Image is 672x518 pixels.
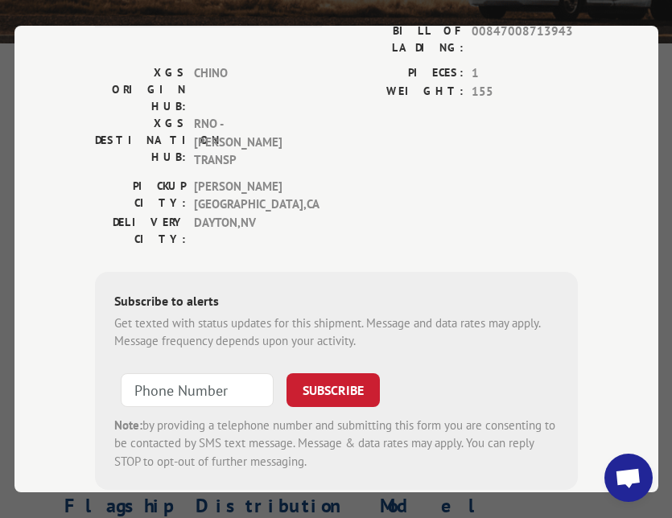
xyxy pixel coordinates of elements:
[95,115,186,170] label: XGS DESTINATION HUB:
[472,64,578,83] span: 1
[95,214,186,248] label: DELIVERY CITY:
[336,64,464,83] label: PIECES:
[95,178,186,214] label: PICKUP CITY:
[194,115,303,170] span: RNO - [PERSON_NAME] TRANSP
[121,373,274,407] input: Phone Number
[336,23,464,56] label: BILL OF LADING:
[472,83,578,101] span: 155
[194,178,303,214] span: [PERSON_NAME][GEOGRAPHIC_DATA] , CA
[472,23,578,56] span: 00847008713943
[194,64,303,115] span: CHINO
[114,417,559,471] div: by providing a telephone number and submitting this form you are consenting to be contacted by SM...
[287,373,380,407] button: SUBSCRIBE
[95,64,186,115] label: XGS ORIGIN HUB:
[114,417,142,433] strong: Note:
[604,454,653,502] div: Open chat
[114,291,559,314] div: Subscribe to alerts
[336,83,464,101] label: WEIGHT:
[194,214,303,248] span: DAYTON , NV
[114,314,559,351] div: Get texted with status updates for this shipment. Message and data rates may apply. Message frequ...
